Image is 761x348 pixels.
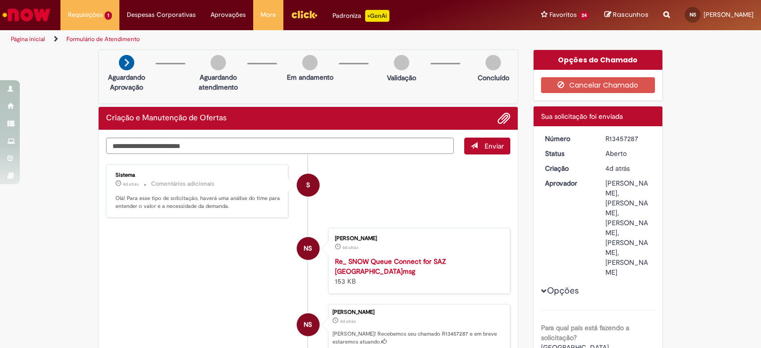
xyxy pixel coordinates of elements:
[106,114,226,123] h2: Criação e Manutenção de Ofertas Histórico de tíquete
[127,10,196,20] span: Despesas Corporativas
[605,164,630,173] span: 4d atrás
[342,245,358,250] span: 4d atrás
[66,35,140,43] a: Formulário de Atendimento
[11,35,45,43] a: Página inicial
[291,7,318,22] img: click_logo_yellow_360x200.png
[538,134,598,144] dt: Número
[534,50,663,70] div: Opções do Chamado
[549,10,577,20] span: Favoritos
[605,163,652,173] div: 28/08/2025 11:40:31
[297,313,320,336] div: Natan Tadeu Silva
[486,55,501,70] img: img-circle-grey.png
[119,55,134,70] img: arrow-next.png
[605,134,652,144] div: R13457287
[538,178,598,188] dt: Aprovador
[123,181,139,187] time: 28/08/2025 11:40:36
[304,313,312,337] span: NS
[302,55,318,70] img: img-circle-grey.png
[103,72,151,92] p: Aguardando Aprovação
[605,164,630,173] time: 28/08/2025 11:40:31
[340,318,356,324] span: 4d atrás
[538,149,598,158] dt: Status
[287,72,333,82] p: Em andamento
[115,172,280,178] div: Sistema
[497,112,510,125] button: Adicionar anexos
[7,30,500,49] ul: Trilhas de página
[541,323,629,342] b: Para qual país está fazendo a solicitação?
[123,181,139,187] span: 4d atrás
[115,195,280,210] p: Olá! Para esse tipo de solicitação, haverá uma análise do time para entender o valor e a necessid...
[335,256,500,286] div: 153 KB
[335,236,500,242] div: [PERSON_NAME]
[340,318,356,324] time: 28/08/2025 11:40:31
[106,138,454,154] textarea: Digite sua mensagem aqui...
[194,72,242,92] p: Aguardando atendimento
[613,10,649,19] span: Rascunhos
[387,73,416,83] p: Validação
[365,10,389,22] p: +GenAi
[332,10,389,22] div: Padroniza
[690,11,696,18] span: NS
[105,11,112,20] span: 1
[604,10,649,20] a: Rascunhos
[68,10,103,20] span: Requisições
[211,55,226,70] img: img-circle-grey.png
[297,174,320,197] div: System
[306,173,310,197] span: S
[261,10,276,20] span: More
[304,237,312,260] span: NS
[332,309,505,315] div: [PERSON_NAME]
[478,73,509,83] p: Concluído
[335,257,446,276] a: Re_ SNOW Queue Connect for SAZ [GEOGRAPHIC_DATA]msg
[211,10,246,20] span: Aprovações
[464,138,510,154] button: Enviar
[1,5,52,25] img: ServiceNow
[704,10,754,19] span: [PERSON_NAME]
[394,55,409,70] img: img-circle-grey.png
[151,180,215,188] small: Comentários adicionais
[485,142,504,150] span: Enviar
[342,245,358,250] time: 28/08/2025 11:40:28
[605,149,652,158] div: Aberto
[605,178,652,277] div: [PERSON_NAME], [PERSON_NAME], [PERSON_NAME], [PERSON_NAME], [PERSON_NAME]
[579,11,590,20] span: 24
[297,237,320,260] div: Natan Tadeu Silva
[332,330,505,346] p: [PERSON_NAME]! Recebemos seu chamado R13457287 e em breve estaremos atuando.
[538,163,598,173] dt: Criação
[541,112,623,121] span: Sua solicitação foi enviada
[541,77,655,93] button: Cancelar Chamado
